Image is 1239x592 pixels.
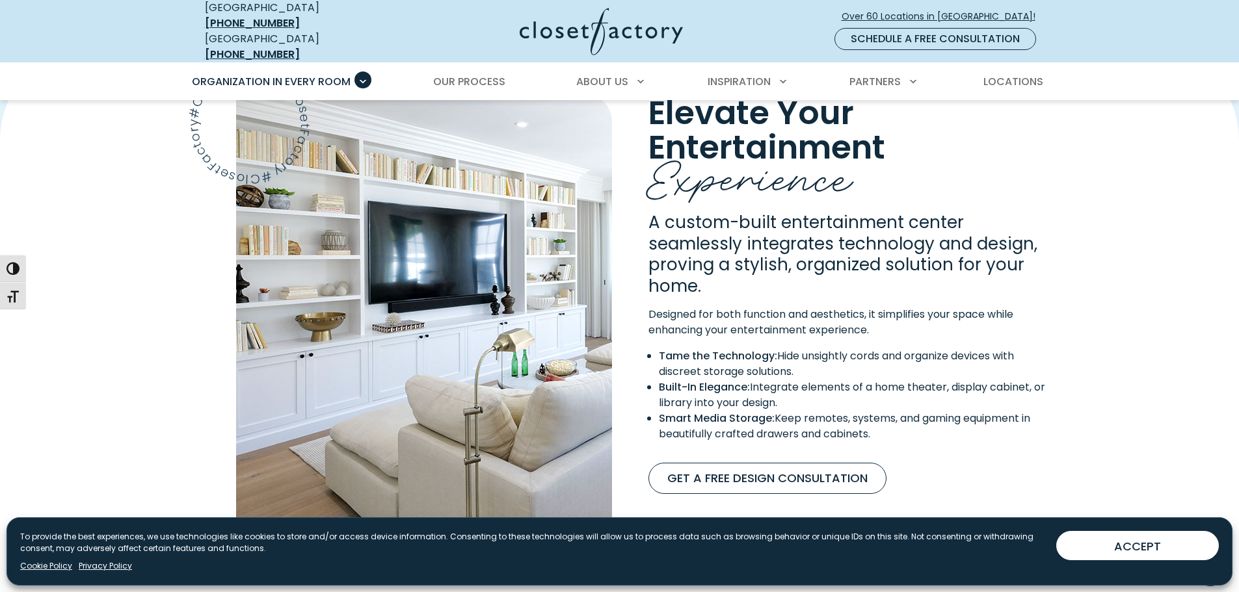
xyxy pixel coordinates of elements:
span: Partners [849,74,901,89]
span: Entertainment [648,124,885,170]
img: Closet Factory Logo [520,8,683,55]
a: Cookie Policy [20,560,72,572]
p: Designed for both function and aesthetics, it simplifies your space while enhancing your entertai... [648,307,1045,338]
li: Hide unsightly cords and organize devices with discreet storage solutions. [659,348,1045,380]
li: Integrate elements of a home theater, display cabinet, or library into your design. [659,380,1045,411]
span: A custom-built entertainment center seamlessly integrates technology and design, proving a stylis... [648,211,1037,298]
strong: Smart Media Storage: [659,411,775,426]
strong: Tame the Technology: [659,348,777,363]
li: Keep remotes, systems, and gaming equipment in beautifully crafted drawers and cabinets. [659,411,1045,442]
a: [PHONE_NUMBER] [205,47,300,62]
span: Inspiration [708,74,771,89]
span: Our Process [433,74,505,89]
span: Over 60 Locations in [GEOGRAPHIC_DATA]! [842,10,1046,23]
a: Get A Free Design Consultation [648,463,886,494]
a: [PHONE_NUMBER] [205,16,300,31]
span: Experience [648,139,854,209]
span: Locations [983,74,1043,89]
nav: Primary Menu [183,64,1057,100]
div: [GEOGRAPHIC_DATA] [205,31,393,62]
img: Built in entertainment center [236,95,612,550]
a: Schedule a Free Consultation [834,28,1036,50]
strong: Built-In Elegance: [659,380,750,394]
p: To provide the best experiences, we use technologies like cookies to store and/or access device i... [20,531,1046,554]
a: Privacy Policy [79,560,132,572]
button: ACCEPT [1056,531,1219,560]
span: Organization in Every Room [192,74,351,89]
span: About Us [576,74,628,89]
a: Over 60 Locations in [GEOGRAPHIC_DATA]! [841,5,1046,28]
span: Elevate Your [648,90,854,136]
